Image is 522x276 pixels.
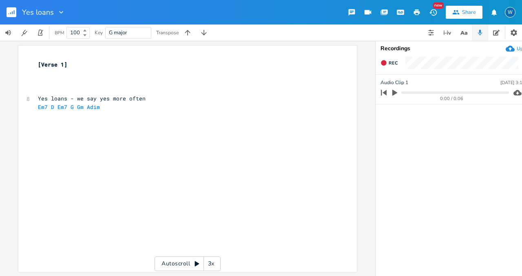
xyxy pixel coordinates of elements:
[204,256,219,271] div: 3x
[505,3,515,22] button: W
[38,61,67,68] span: [Verse 1]
[55,31,64,35] div: BPM
[505,7,515,18] div: William Federico
[380,79,408,87] span: Audio Clip 1
[377,56,401,69] button: Rec
[51,103,54,111] span: D
[395,96,509,101] div: 0:00 / 0:06
[38,95,146,102] span: Yes loans - we say yes more often
[95,30,103,35] div: Key
[22,9,54,16] span: Yes loans
[77,103,84,111] span: Gm
[71,103,74,111] span: G
[109,29,127,36] span: G major
[446,6,482,19] button: Share
[155,256,221,271] div: Autoscroll
[38,103,48,111] span: Em7
[87,103,100,111] span: Adim
[156,30,179,35] div: Transpose
[433,2,444,9] div: New
[389,60,398,66] span: Rec
[425,5,441,20] button: New
[462,9,476,16] div: Share
[58,103,67,111] span: Em7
